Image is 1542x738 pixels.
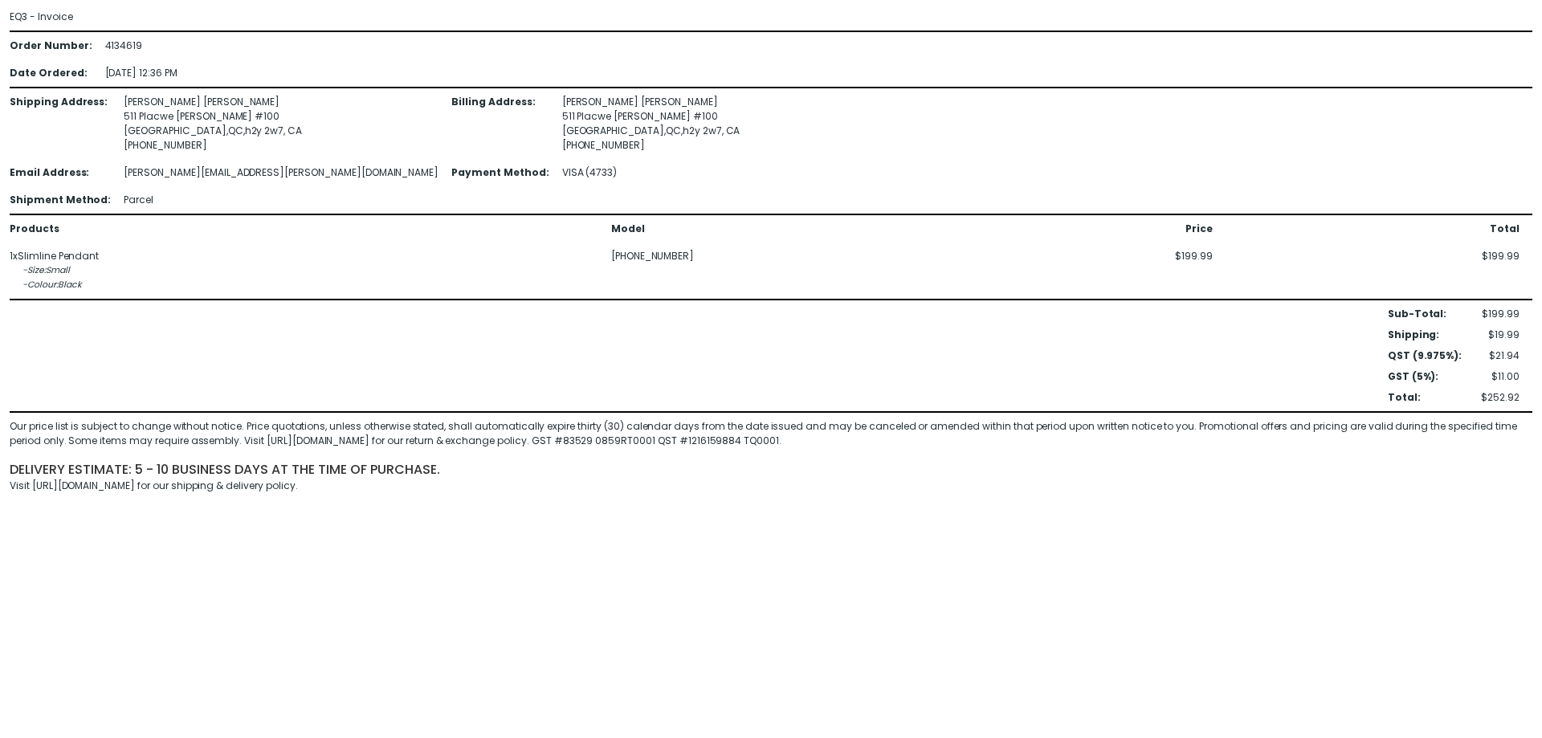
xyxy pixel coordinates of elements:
div: Price [1185,222,1213,236]
div: [PHONE_NUMBER] [124,138,439,153]
div: [PERSON_NAME] [PERSON_NAME] 511 Placwe [PERSON_NAME] #100 [GEOGRAPHIC_DATA] , QC , h2y 2w7 , CA [124,95,439,153]
div: Billing Address : [451,95,549,153]
div: Total [1490,222,1520,236]
div: Visit [URL][DOMAIN_NAME] for our shipping & delivery policy. [10,479,1532,493]
div: [PERSON_NAME] [PERSON_NAME] 511 Placwe [PERSON_NAME] #100 [GEOGRAPHIC_DATA] , QC , h2y 2w7 , CA [562,95,740,153]
div: Order Number : [10,39,92,53]
div: $199.99 [1175,249,1213,292]
div: Shipping : [1388,328,1462,342]
div: $199.99 [1482,249,1520,292]
div: [PERSON_NAME][EMAIL_ADDRESS][PERSON_NAME][DOMAIN_NAME] [124,165,439,180]
div: Model [611,222,905,236]
div: Our price list is subject to change without notice. Price quotations, unless otherwise stated, sh... [10,419,1532,448]
div: EQ3 - Invoice [10,10,1532,493]
div: [PHONE_NUMBER] [611,249,905,263]
div: $199.99 [1481,307,1520,321]
div: Date Ordered : [10,66,92,80]
div: Sub-Total : [1388,307,1462,321]
div: - Colour : Black [22,278,598,292]
div: 1 x Slimline Pendant [10,249,598,263]
div: 4134619 [105,39,177,53]
div: Products [10,222,598,236]
div: $19.99 [1481,328,1520,342]
div: Shipment Method : [10,193,111,207]
div: [PHONE_NUMBER] [562,138,740,153]
div: - Size : Small [22,263,598,278]
div: Parcel [124,193,439,207]
div: $21.94 [1481,349,1520,363]
div: [DATE] 12:36 PM [105,66,177,80]
div: Total : [1388,390,1462,405]
div: $252.92 [1481,390,1520,405]
div: QST (9.975%) : [1388,349,1462,363]
div: Email Address : [10,165,111,180]
span: delivery estimate: 5 - 10 business days at the time of purchase. [10,460,440,479]
div: Payment Method : [451,165,549,180]
div: $11.00 [1481,369,1520,384]
div: GST (5%) : [1388,369,1462,384]
div: Shipping Address : [10,95,111,153]
div: VISA (4733) [562,165,740,180]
